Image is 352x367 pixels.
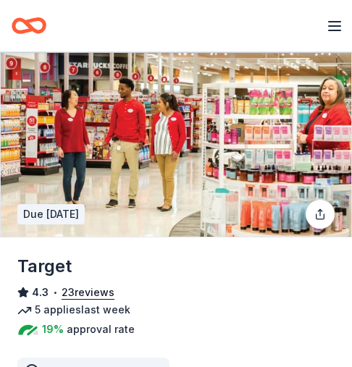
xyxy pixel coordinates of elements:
[62,284,114,301] button: 23reviews
[17,204,85,224] div: Due [DATE]
[17,255,72,278] h1: Target
[17,301,335,319] div: 5 applies last week
[67,321,135,338] span: approval rate
[42,321,64,338] span: 19%
[53,287,58,298] span: •
[32,284,49,301] span: 4.3
[12,9,46,43] a: Home
[1,53,351,237] img: Image for Target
